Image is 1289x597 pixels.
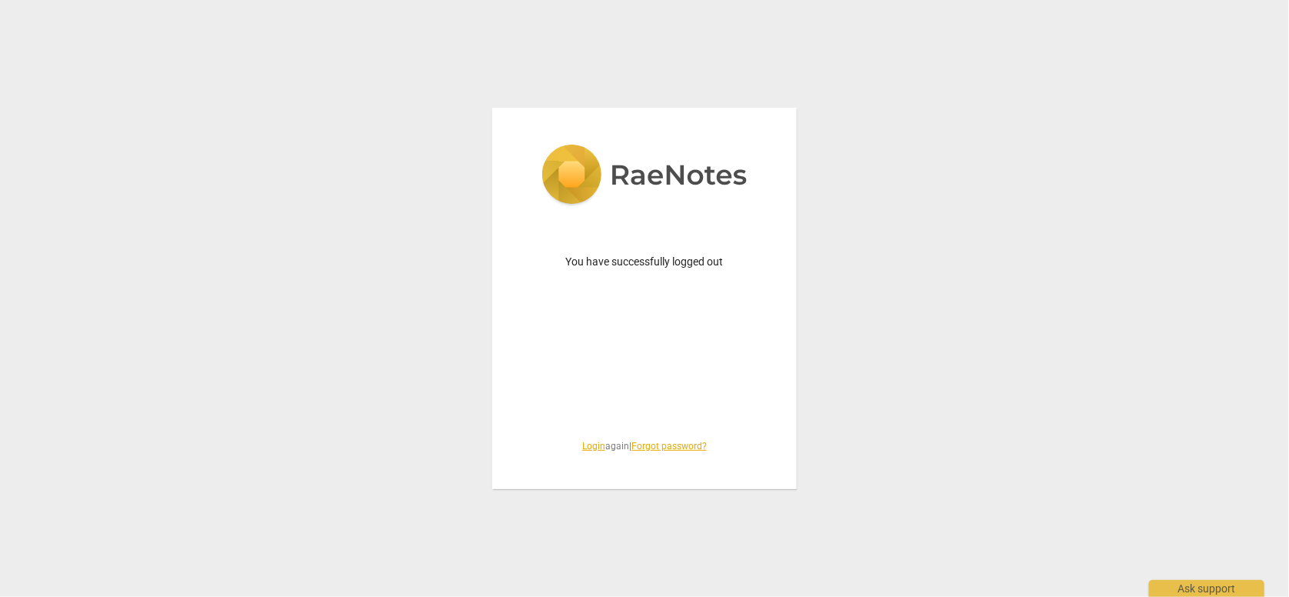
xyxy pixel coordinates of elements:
[529,440,760,453] span: again |
[529,254,760,270] p: You have successfully logged out
[1149,580,1264,597] div: Ask support
[582,441,605,452] a: Login
[631,441,707,452] a: Forgot password?
[541,145,748,208] img: 5ac2273c67554f335776073100b6d88f.svg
